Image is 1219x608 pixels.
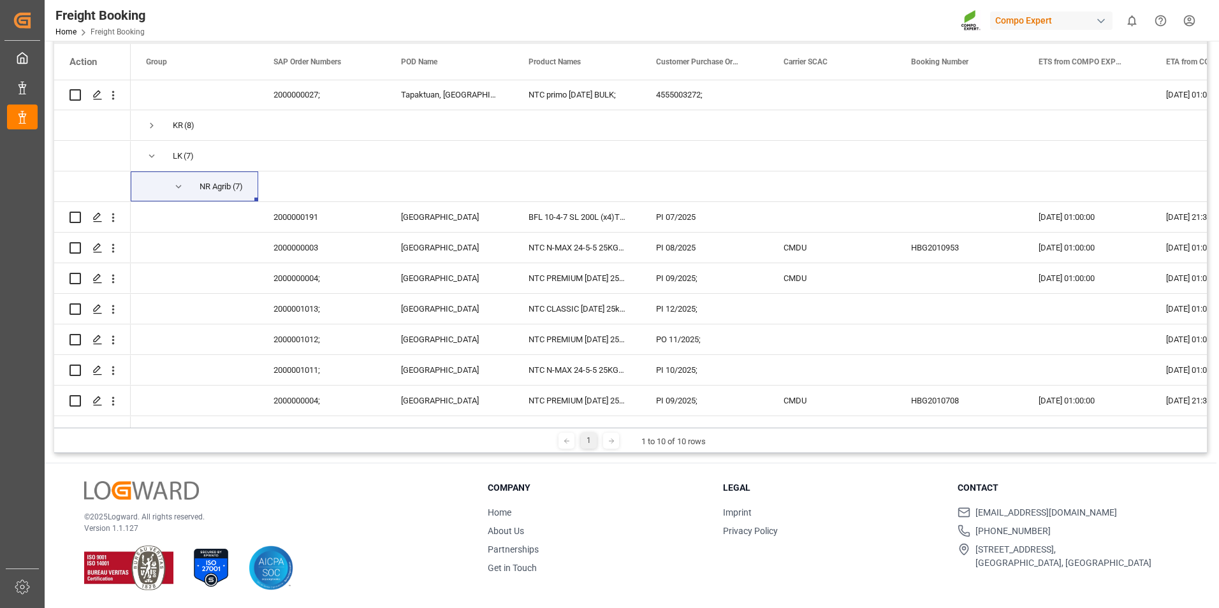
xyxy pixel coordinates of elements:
[488,526,524,536] a: About Us
[641,435,706,448] div: 1 to 10 of 10 rows
[488,507,511,518] a: Home
[513,294,641,324] div: NTC CLASSIC [DATE] 25kg (x42) INT;
[656,57,741,66] span: Customer Purchase Order Numbers
[54,324,131,355] div: Press SPACE to select this row.
[581,433,597,449] div: 1
[641,294,768,324] div: PI 12/2025;
[258,233,386,263] div: 2000000003
[768,386,896,416] div: CMDU
[513,355,641,385] div: NTC N-MAX 24-5-5 25KG (x42) INT;
[249,546,293,590] img: AICPA SOC
[513,80,641,110] div: NTC primo [DATE] BULK;
[55,27,77,36] a: Home
[641,355,768,385] div: PI 10/2025;
[1023,202,1151,232] div: [DATE] 01:00:00
[641,263,768,293] div: PI 09/2025;
[84,523,456,534] p: Version 1.1.127
[54,110,131,141] div: Press SPACE to select this row.
[173,141,182,171] div: LK
[54,416,131,447] div: Press SPACE to select this row.
[54,171,131,202] div: Press SPACE to select this row.
[1023,263,1151,293] div: [DATE] 01:00:00
[896,233,1023,263] div: HBG2010953
[200,172,231,201] div: NR Agribusiness Pvt Ltd
[184,141,194,171] span: (7)
[990,8,1118,33] button: Compo Expert
[958,481,1177,495] h3: Contact
[386,355,513,385] div: [GEOGRAPHIC_DATA]
[258,324,386,354] div: 2000001012;
[641,324,768,354] div: PO 11/2025;
[258,80,386,110] div: 2000000027;
[55,6,145,25] div: Freight Booking
[386,263,513,293] div: [GEOGRAPHIC_DATA]
[233,172,243,201] span: (7)
[911,57,968,66] span: Booking Number
[529,57,581,66] span: Product Names
[54,141,131,171] div: Press SPACE to select this row.
[386,202,513,232] div: [GEOGRAPHIC_DATA]
[386,324,513,354] div: [GEOGRAPHIC_DATA]
[896,386,1023,416] div: HBG2010708
[84,481,199,500] img: Logward Logo
[975,525,1051,538] span: [PHONE_NUMBER]
[723,507,752,518] a: Imprint
[401,57,437,66] span: POD Name
[488,481,707,495] h3: Company
[784,57,828,66] span: Carrier SCAC
[488,544,539,554] a: Partnerships
[1146,6,1175,35] button: Help Center
[386,294,513,324] div: [GEOGRAPHIC_DATA]
[1023,233,1151,263] div: [DATE] 01:00:00
[488,563,537,573] a: Get in Touch
[54,80,131,110] div: Press SPACE to select this row.
[54,294,131,324] div: Press SPACE to select this row.
[386,233,513,263] div: [GEOGRAPHIC_DATA]
[84,546,173,590] img: ISO 9001 & ISO 14001 Certification
[84,511,456,523] p: © 2025 Logward. All rights reserved.
[386,386,513,416] div: [GEOGRAPHIC_DATA]
[54,355,131,386] div: Press SPACE to select this row.
[1118,6,1146,35] button: show 0 new notifications
[274,57,341,66] span: SAP Order Numbers
[641,80,768,110] div: 4555003272;
[54,386,131,416] div: Press SPACE to select this row.
[723,526,778,536] a: Privacy Policy
[641,386,768,416] div: PI 09/2025;
[258,202,386,232] div: 2000000191
[513,386,641,416] div: NTC PREMIUM [DATE] 25kg (x42) INT;
[513,202,641,232] div: BFL 10-4-7 SL 200L (x4)TW ISPM
[975,543,1151,570] span: [STREET_ADDRESS], [GEOGRAPHIC_DATA], [GEOGRAPHIC_DATA]
[173,417,185,446] div: MY
[641,202,768,232] div: PI 07/2025
[54,263,131,294] div: Press SPACE to select this row.
[386,80,513,110] div: Tapaktuan, [GEOGRAPHIC_DATA]
[258,355,386,385] div: 2000001011;
[146,57,167,66] span: Group
[54,233,131,263] div: Press SPACE to select this row.
[990,11,1113,30] div: Compo Expert
[513,324,641,354] div: NTC PREMIUM [DATE] 25kg (x42) INT;
[258,294,386,324] div: 2000001013;
[768,263,896,293] div: CMDU
[258,263,386,293] div: 2000000004;
[69,56,97,68] div: Action
[1023,386,1151,416] div: [DATE] 01:00:00
[184,111,194,140] span: (8)
[189,546,233,590] img: ISO 27001 Certification
[173,111,183,140] div: KR
[258,386,386,416] div: 2000000004;
[723,481,942,495] h3: Legal
[961,10,981,32] img: Screenshot%202023-09-29%20at%2010.02.21.png_1712312052.png
[513,233,641,263] div: NTC N-MAX 24-5-5 25KG (x42) INT
[1039,57,1124,66] span: ETS from COMPO EXPERT
[975,506,1117,519] span: [EMAIL_ADDRESS][DOMAIN_NAME]
[768,233,896,263] div: CMDU
[513,263,641,293] div: NTC PREMIUM [DATE] 25kg (x42) INT;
